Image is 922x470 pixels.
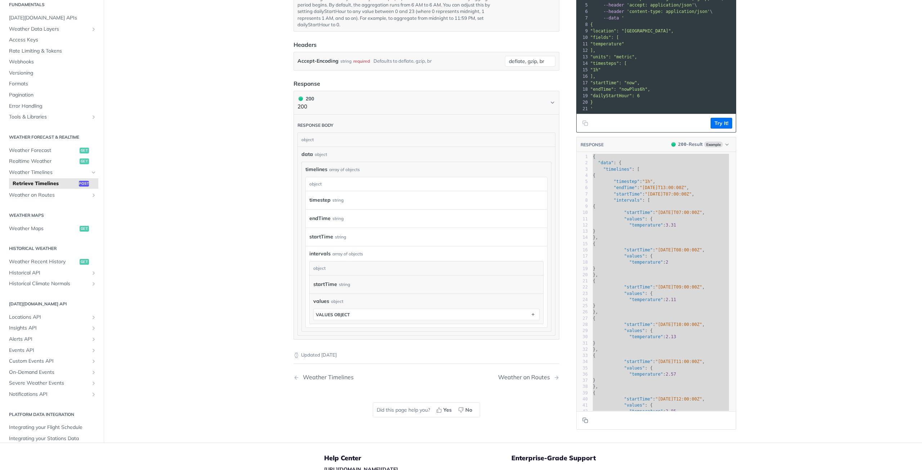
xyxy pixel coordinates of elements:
[666,334,676,339] span: 2.13
[678,141,703,148] div: - Result
[577,377,588,384] div: 37
[704,142,723,147] span: Example
[5,323,98,334] a: Insights APIShow subpages for Insights API
[297,122,334,128] div: Response body
[590,93,640,98] span: "dailyStartHour": 6
[577,222,588,228] div: 12
[640,185,686,190] span: "[DATE]T13:00:00Z"
[590,48,595,53] span: ],
[624,322,653,327] span: "startTime"
[666,372,676,377] span: 2.57
[577,247,588,253] div: 16
[5,167,98,178] a: Weather TimelinesHide subpages for Weather Timelines
[642,179,653,184] span: "1h"
[577,80,589,86] div: 17
[614,185,637,190] span: "endTime"
[456,404,476,415] button: No
[577,253,588,259] div: 17
[91,270,97,276] button: Show subpages for Historical API
[5,367,98,378] a: On-Demand EventsShow subpages for On-Demand Events
[577,179,588,185] div: 5
[9,36,97,44] span: Access Keys
[577,106,589,112] div: 21
[9,435,97,442] span: Integrating your Stations Data
[624,285,653,290] span: "startTime"
[624,210,653,215] span: "startTime"
[91,370,97,375] button: Show subpages for On-Demand Events
[434,404,456,415] button: Yes
[465,406,472,414] span: No
[622,15,624,21] span: '
[294,115,559,340] div: 200 200200
[590,87,650,92] span: "endTime": "nowPlus6h",
[9,103,97,110] span: Error Handling
[299,97,303,101] span: 200
[5,334,98,345] a: Alerts APIShow subpages for Alerts API
[577,28,589,34] div: 9
[577,93,589,99] div: 19
[309,250,331,258] span: intervals
[593,384,598,389] span: },
[299,374,354,381] div: Weather Timelines
[5,389,98,400] a: Notifications APIShow subpages for Notifications API
[294,367,559,388] nav: Pagination Controls
[577,67,589,73] div: 15
[9,169,89,176] span: Weather Timelines
[577,340,588,346] div: 31
[9,347,89,354] span: Events API
[593,272,598,277] span: },
[580,415,590,426] button: Copy to clipboard
[624,247,653,252] span: "startTime"
[5,356,98,367] a: Custom Events APIShow subpages for Custom Events API
[80,148,89,153] span: get
[593,204,595,209] span: {
[9,225,78,232] span: Weather Maps
[666,297,676,302] span: 2.11
[593,185,689,190] span: : ,
[577,334,588,340] div: 30
[9,48,97,55] span: Rate Limiting & Tokens
[577,228,588,234] div: 13
[5,212,98,219] h2: Weather Maps
[593,372,676,377] span: :
[577,396,588,402] div: 40
[91,326,97,331] button: Show subpages for Insights API
[629,223,663,228] span: "temperature"
[580,141,604,148] button: RESPONSE
[624,254,645,259] span: "values"
[294,352,559,359] p: Updated [DATE]
[9,91,97,99] span: Pagination
[550,100,555,106] svg: Chevron
[655,397,702,402] span: "[DATE]T12:00:00Z"
[593,229,595,234] span: }
[593,353,595,358] span: {
[593,291,653,296] span: : {
[91,391,97,397] button: Show subpages for Notifications API
[91,192,97,198] button: Show subpages for Weather on Routes
[590,106,593,111] span: '
[9,81,97,88] span: Formats
[629,409,663,414] span: "temperature"
[577,21,589,28] div: 8
[577,303,588,309] div: 25
[593,167,640,172] span: : [
[9,269,89,277] span: Historical API
[593,223,676,228] span: :
[91,381,97,386] button: Show subpages for Severe Weather Events
[577,191,588,197] div: 7
[5,312,98,323] a: Locations APIShow subpages for Locations API
[577,173,588,179] div: 4
[593,297,676,302] span: :
[593,198,650,203] span: : [
[5,101,98,112] a: Error Handling
[593,179,655,184] span: : ,
[5,112,98,122] a: Tools & LibrariesShow subpages for Tools & Libraries
[577,216,588,222] div: 11
[5,24,98,35] a: Weather Data LayersShow subpages for Weather Data Layers
[593,266,595,271] span: }
[655,210,702,215] span: "[DATE]T07:00:00Z"
[5,35,98,45] a: Access Keys
[593,173,595,178] span: {
[593,192,694,197] span: : ,
[577,346,588,353] div: 32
